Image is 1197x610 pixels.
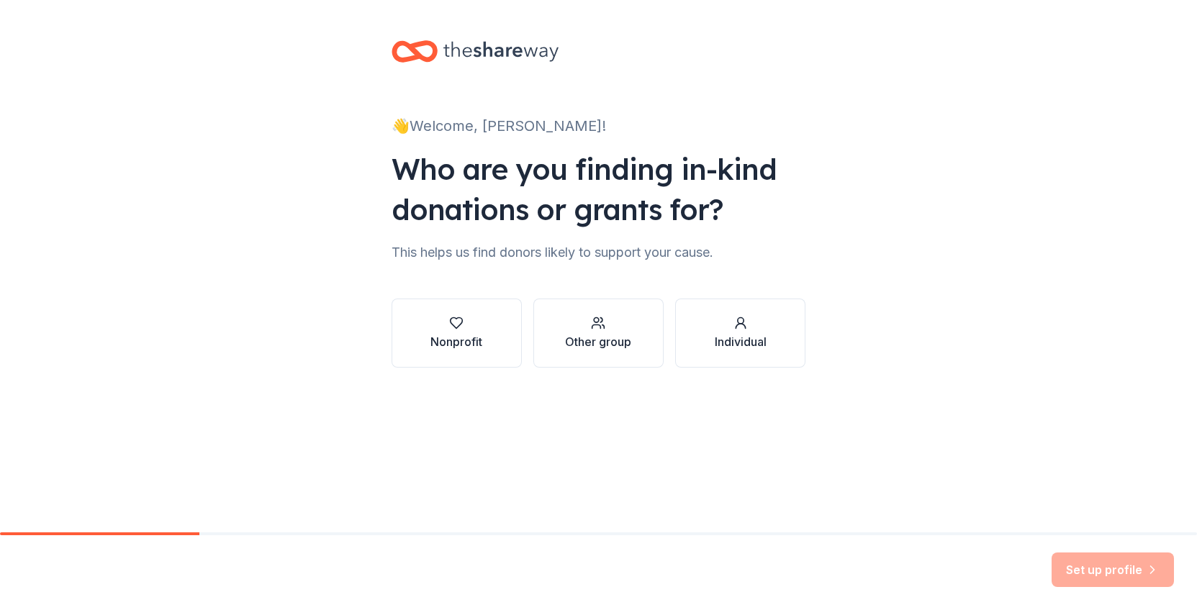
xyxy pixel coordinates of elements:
div: Who are you finding in-kind donations or grants for? [392,149,806,229]
button: Other group [533,299,664,368]
div: This helps us find donors likely to support your cause. [392,241,806,264]
div: Nonprofit [430,333,482,350]
div: Other group [565,333,631,350]
button: Individual [675,299,805,368]
button: Nonprofit [392,299,522,368]
div: 👋 Welcome, [PERSON_NAME]! [392,114,806,137]
div: Individual [715,333,767,350]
